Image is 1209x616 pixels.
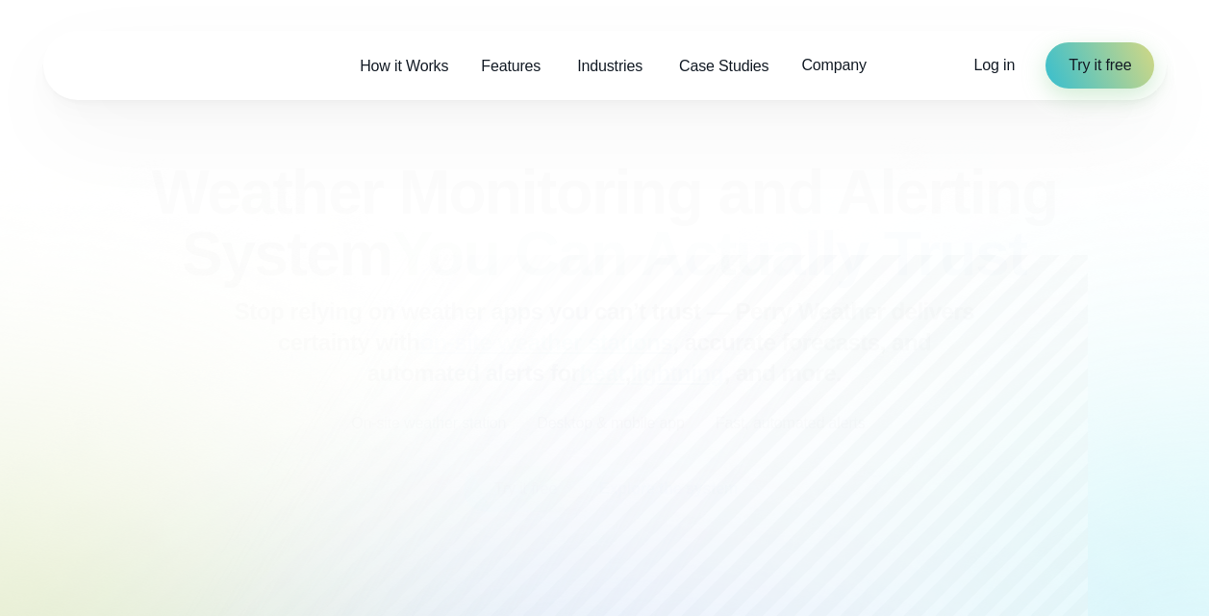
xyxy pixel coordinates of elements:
[360,55,448,78] span: How it Works
[801,54,866,77] span: Company
[973,57,1015,73] span: Log in
[663,46,785,86] a: Case Studies
[973,54,1015,77] a: Log in
[481,55,541,78] span: Features
[343,46,465,86] a: How it Works
[1069,54,1131,77] span: Try it free
[679,55,768,78] span: Case Studies
[577,55,642,78] span: Industries
[1045,42,1154,89] a: Try it free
